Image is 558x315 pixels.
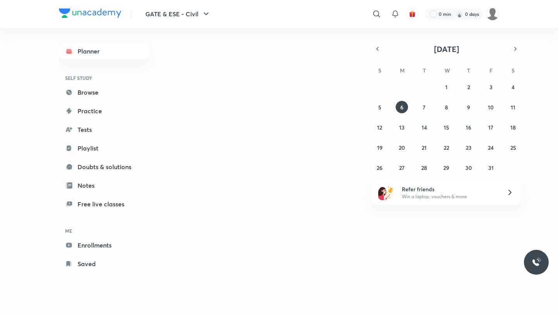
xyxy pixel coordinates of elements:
abbr: October 12, 2025 [377,124,382,131]
button: October 21, 2025 [418,141,431,154]
img: referral [378,185,394,200]
abbr: October 29, 2025 [443,164,449,171]
img: Rahul KD [486,7,499,21]
button: October 15, 2025 [440,121,453,133]
abbr: October 22, 2025 [444,144,449,151]
abbr: October 23, 2025 [466,144,472,151]
button: October 29, 2025 [440,161,453,174]
abbr: October 25, 2025 [510,144,516,151]
button: October 22, 2025 [440,141,453,154]
abbr: Tuesday [423,67,426,74]
abbr: October 15, 2025 [444,124,449,131]
a: Playlist [59,140,149,156]
abbr: October 17, 2025 [488,124,493,131]
h6: SELF STUDY [59,71,149,85]
a: Saved [59,256,149,272]
button: October 5, 2025 [374,101,386,113]
img: avatar [409,10,416,17]
abbr: October 4, 2025 [511,83,515,91]
abbr: October 16, 2025 [466,124,471,131]
button: October 30, 2025 [462,161,475,174]
abbr: October 6, 2025 [400,104,403,111]
abbr: October 14, 2025 [422,124,427,131]
abbr: October 2, 2025 [467,83,470,91]
button: October 24, 2025 [485,141,497,154]
a: Practice [59,103,149,119]
abbr: October 21, 2025 [422,144,427,151]
button: October 7, 2025 [418,101,431,113]
abbr: October 9, 2025 [467,104,470,111]
img: streak [456,10,463,18]
button: October 20, 2025 [396,141,408,154]
abbr: October 11, 2025 [511,104,515,111]
button: October 6, 2025 [396,101,408,113]
button: October 12, 2025 [374,121,386,133]
abbr: Friday [489,67,493,74]
abbr: October 1, 2025 [445,83,448,91]
abbr: Thursday [467,67,470,74]
button: October 25, 2025 [507,141,519,154]
abbr: October 8, 2025 [445,104,448,111]
abbr: Wednesday [444,67,450,74]
button: October 17, 2025 [485,121,497,133]
h6: ME [59,224,149,237]
button: October 11, 2025 [507,101,519,113]
a: Free live classes [59,196,149,212]
button: October 4, 2025 [507,81,519,93]
button: October 26, 2025 [374,161,386,174]
button: GATE & ESE - Civil [141,6,215,22]
button: October 3, 2025 [485,81,497,93]
abbr: Sunday [378,67,381,74]
button: October 16, 2025 [462,121,475,133]
a: Notes [59,178,149,193]
abbr: October 10, 2025 [488,104,494,111]
abbr: October 31, 2025 [488,164,494,171]
abbr: October 7, 2025 [423,104,425,111]
button: avatar [406,8,418,20]
a: Planner [59,43,149,59]
a: Enrollments [59,237,149,253]
button: October 28, 2025 [418,161,431,174]
button: [DATE] [383,43,510,54]
img: Company Logo [59,9,121,18]
abbr: October 26, 2025 [377,164,382,171]
button: October 13, 2025 [396,121,408,133]
abbr: October 27, 2025 [399,164,405,171]
p: Win a laptop, vouchers & more [402,193,497,200]
a: Browse [59,85,149,100]
abbr: Saturday [511,67,515,74]
button: October 1, 2025 [440,81,453,93]
button: October 23, 2025 [462,141,475,154]
abbr: October 3, 2025 [489,83,493,91]
button: October 19, 2025 [374,141,386,154]
button: October 18, 2025 [507,121,519,133]
img: ttu [532,258,541,267]
a: Tests [59,122,149,137]
button: October 27, 2025 [396,161,408,174]
span: [DATE] [434,44,459,54]
button: October 2, 2025 [462,81,475,93]
abbr: Monday [400,67,405,74]
a: Company Logo [59,9,121,20]
button: October 31, 2025 [485,161,497,174]
button: October 9, 2025 [462,101,475,113]
abbr: October 28, 2025 [421,164,427,171]
abbr: October 19, 2025 [377,144,382,151]
button: October 8, 2025 [440,101,453,113]
button: October 14, 2025 [418,121,431,133]
abbr: October 24, 2025 [488,144,494,151]
abbr: October 20, 2025 [399,144,405,151]
a: Doubts & solutions [59,159,149,175]
abbr: October 5, 2025 [378,104,381,111]
h6: Refer friends [402,185,497,193]
abbr: October 18, 2025 [510,124,516,131]
abbr: October 30, 2025 [465,164,472,171]
abbr: October 13, 2025 [399,124,405,131]
button: October 10, 2025 [485,101,497,113]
